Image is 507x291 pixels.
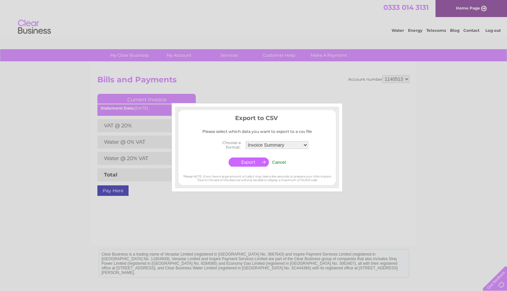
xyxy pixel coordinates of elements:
[205,138,244,152] th: Choose a format:
[450,28,459,33] a: Blog
[426,28,446,33] a: Telecoms
[272,160,286,165] input: Cancel
[383,3,429,11] a: 0333 014 3131
[463,28,479,33] a: Contact
[408,28,422,33] a: Energy
[178,114,336,125] h3: Export to CSV
[485,28,501,33] a: Log out
[99,4,409,32] div: Clear Business is a trading name of Verastar Limited (registered in [GEOGRAPHIC_DATA] No. 3667643...
[178,129,336,134] div: Please select which data you want to export to a csv file
[18,17,51,37] img: logo.png
[392,28,404,33] a: Water
[178,168,336,182] div: *Please NOTE, if you have a large amount of calls it may take a few seconds to prepare your infor...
